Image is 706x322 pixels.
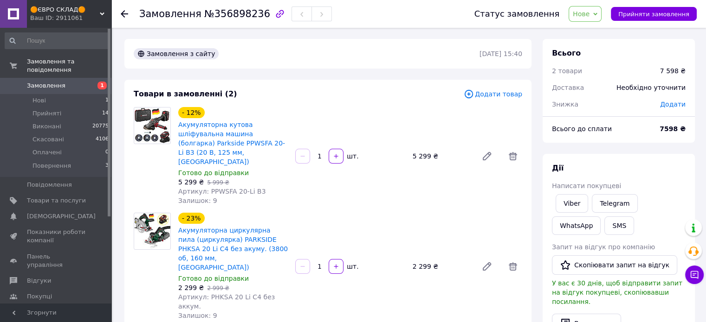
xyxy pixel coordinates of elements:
[552,216,601,235] a: WhatsApp
[552,164,564,172] span: Дії
[178,227,288,271] a: Акумуляторна циркулярна пила (циркулярка) PARKSIDE PHKSA 20 Li C4 без акуму. (3800 об, 160 мм, [G...
[592,194,637,213] a: Telegram
[105,148,109,157] span: 0
[178,188,266,195] span: Артикул: PPWSFA 20-Li B3
[464,89,522,99] span: Додати товар
[618,11,689,18] span: Прийняти замовлення
[32,96,46,105] span: Нові
[178,178,204,186] span: 5 299 ₴
[178,275,249,282] span: Готово до відправки
[660,125,686,133] b: 7598 ₴
[573,10,589,18] span: Нове
[344,152,359,161] div: шт.
[97,82,107,89] span: 1
[552,125,612,133] span: Всього до сплати
[685,265,704,284] button: Чат з покупцем
[27,82,65,90] span: Замовлення
[32,122,61,131] span: Виконані
[178,213,205,224] div: - 23%
[204,8,270,19] span: №356898236
[611,7,697,21] button: Прийняти замовлення
[27,277,51,285] span: Відгуки
[32,135,64,144] span: Скасовані
[105,96,109,105] span: 1
[409,150,474,163] div: 5 299 ₴
[30,6,100,14] span: 🟠ЄВРО СКЛАД🟠
[27,253,86,269] span: Панель управління
[134,89,237,98] span: Товари в замовленні (2)
[552,84,584,91] span: Доставка
[27,196,86,205] span: Товари та послуги
[32,109,61,118] span: Прийняті
[27,181,72,189] span: Повідомлення
[178,284,204,291] span: 2 299 ₴
[139,8,201,19] span: Замовлення
[178,293,275,310] span: Артикул: PHKSA 20 Li C4 без аккум.
[134,48,219,59] div: Замовлення з сайту
[552,101,578,108] span: Знижка
[27,212,96,221] span: [DEMOGRAPHIC_DATA]
[134,107,170,144] img: Акумуляторна кутова шліфувальна машина (болгарка) Parkside PPWSFA 20-Li B3 (20 В, 125 мм, Німеччина)
[32,148,62,157] span: Оплачені
[105,162,109,170] span: 3
[5,32,110,49] input: Пошук
[552,243,655,251] span: Запит на відгук про компанію
[660,66,686,76] div: 7 598 ₴
[178,197,217,204] span: Залишок: 9
[207,285,229,291] span: 2 999 ₴
[556,194,588,213] a: Viber
[27,292,52,301] span: Покупці
[552,255,677,275] button: Скопіювати запит на відгук
[30,14,111,22] div: Ваш ID: 2911061
[479,50,522,57] time: [DATE] 15:40
[552,279,682,305] span: У вас є 30 днів, щоб відправити запит на відгук покупцеві, скопіювавши посилання.
[207,179,229,186] span: 5 999 ₴
[178,107,205,118] div: - 12%
[178,169,249,177] span: Готово до відправки
[92,122,109,131] span: 20775
[96,135,109,144] span: 4106
[121,9,128,19] div: Повернутися назад
[504,147,522,165] span: Видалити
[27,228,86,245] span: Показники роботи компанії
[178,312,217,319] span: Залишок: 9
[504,257,522,276] span: Видалити
[552,182,621,189] span: Написати покупцеві
[478,257,496,276] a: Редагувати
[552,49,581,57] span: Всього
[604,216,634,235] button: SMS
[552,67,582,75] span: 2 товари
[660,101,686,108] span: Додати
[409,260,474,273] div: 2 299 ₴
[474,9,560,19] div: Статус замовлення
[102,109,109,118] span: 14
[27,57,111,74] span: Замовлення та повідомлення
[32,162,71,170] span: Повернення
[178,121,285,165] a: Акумуляторна кутова шліфувальна машина (болгарка) Parkside PPWSFA 20-Li B3 (20 В, 125 мм, [GEOGRA...
[478,147,496,165] a: Редагувати
[134,213,170,249] img: Акумуляторна циркулярна пила (циркулярка) PARKSIDE PHKSA 20 Li C4 без акуму. (3800 об, 160 мм, Ні...
[611,77,691,98] div: Необхідно уточнити
[344,262,359,271] div: шт.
